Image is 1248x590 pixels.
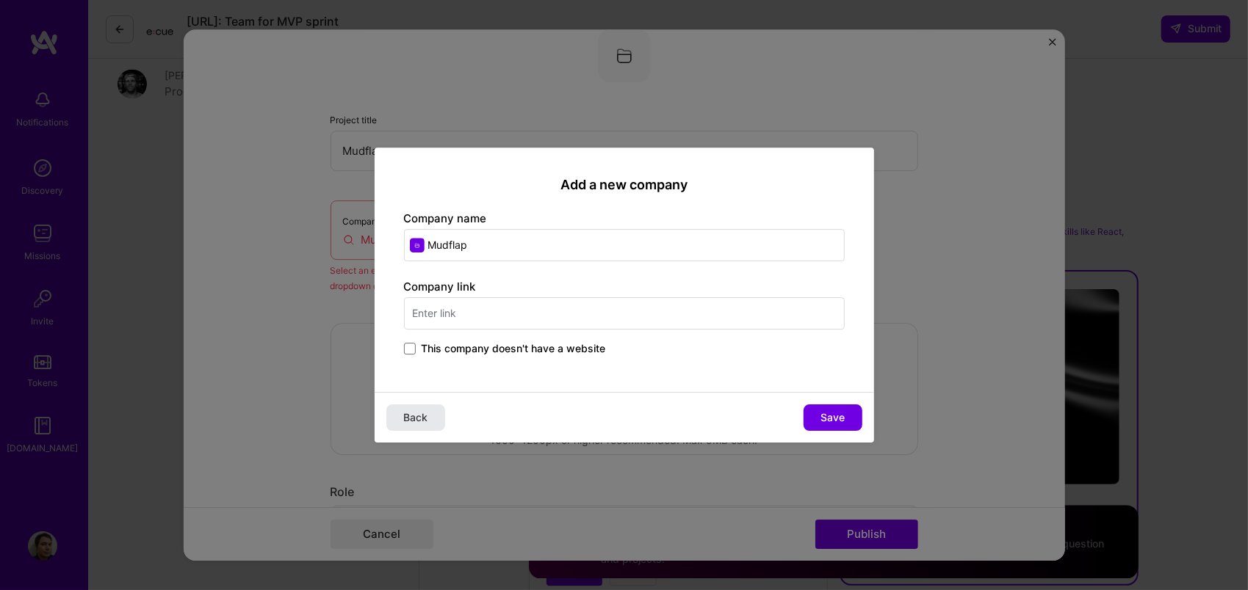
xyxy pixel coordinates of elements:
[386,404,445,431] button: Back
[804,404,862,431] button: Save
[404,177,845,193] h2: Add a new company
[404,280,476,294] label: Company link
[404,229,845,261] input: Enter name
[404,211,487,225] label: Company name
[403,410,428,425] span: Back
[820,410,845,425] span: Save
[422,341,606,356] span: This company doesn't have a website
[404,297,845,329] input: Enter link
